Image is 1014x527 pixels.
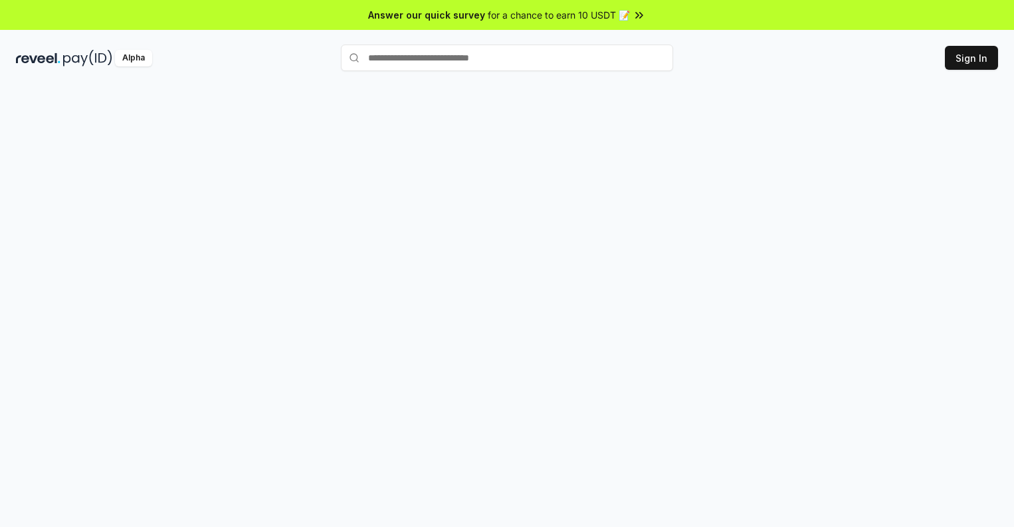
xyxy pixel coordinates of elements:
[488,8,630,22] span: for a chance to earn 10 USDT 📝
[368,8,485,22] span: Answer our quick survey
[16,50,60,66] img: reveel_dark
[63,50,112,66] img: pay_id
[945,46,998,70] button: Sign In
[115,50,152,66] div: Alpha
